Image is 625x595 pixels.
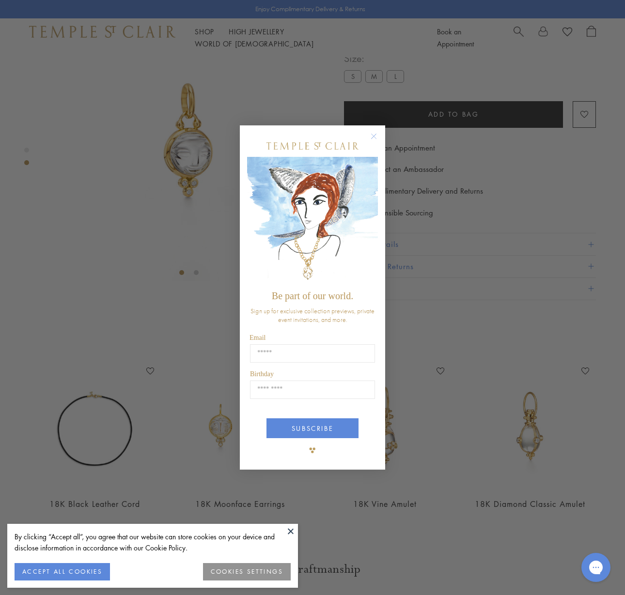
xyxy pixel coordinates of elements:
[247,157,378,286] img: c4a9eb12-d91a-4d4a-8ee0-386386f4f338.jpeg
[250,334,266,341] span: Email
[15,531,291,553] div: By clicking “Accept all”, you agree that our website can store cookies on your device and disclos...
[303,441,322,460] img: TSC
[266,418,359,438] button: SUBSCRIBE
[203,563,291,580] button: COOKIES SETTINGS
[577,549,615,585] iframe: Gorgias live chat messenger
[373,135,385,147] button: Close dialog
[266,142,359,150] img: Temple St. Clair
[250,306,375,324] span: Sign up for exclusive collection previews, private event invitations, and more.
[250,344,375,363] input: Email
[272,290,353,301] span: Be part of our world.
[15,563,110,580] button: ACCEPT ALL COOKIES
[250,370,274,378] span: Birthday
